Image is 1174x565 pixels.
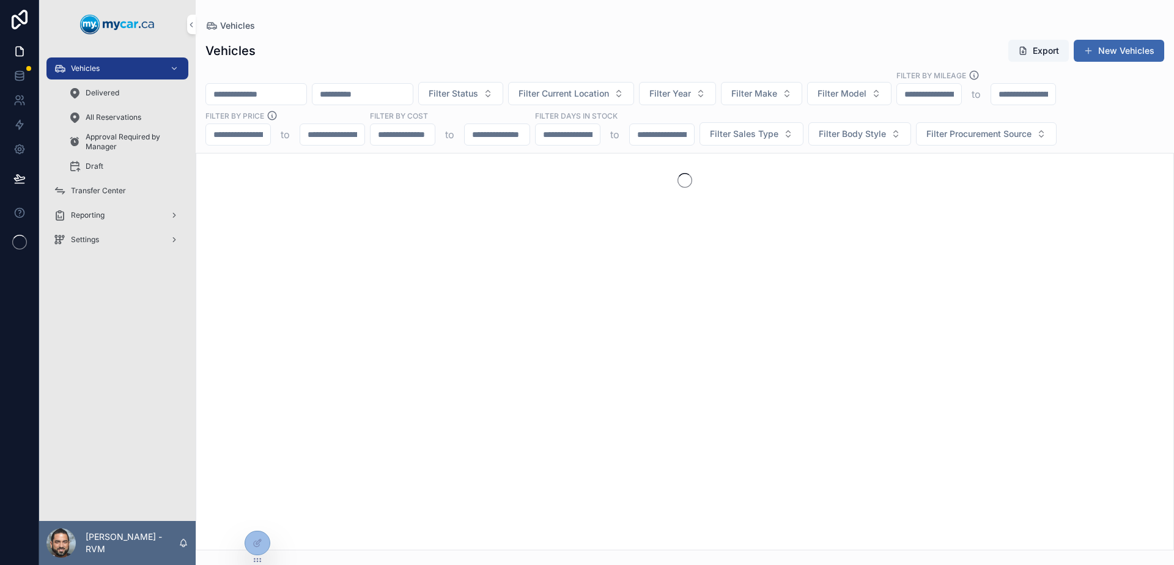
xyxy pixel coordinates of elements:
[519,87,609,100] span: Filter Current Location
[710,128,778,140] span: Filter Sales Type
[71,210,105,220] span: Reporting
[86,132,176,152] span: Approval Required by Manager
[972,87,981,102] p: to
[808,122,911,146] button: Select Button
[61,106,188,128] a: All Reservations
[71,235,99,245] span: Settings
[639,82,716,105] button: Select Button
[71,64,100,73] span: Vehicles
[281,127,290,142] p: to
[445,127,454,142] p: to
[818,87,866,100] span: Filter Model
[205,20,255,32] a: Vehicles
[46,180,188,202] a: Transfer Center
[61,131,188,153] a: Approval Required by Manager
[46,229,188,251] a: Settings
[807,82,892,105] button: Select Button
[418,82,503,105] button: Select Button
[535,110,618,121] label: Filter Days In Stock
[429,87,478,100] span: Filter Status
[700,122,803,146] button: Select Button
[86,161,103,171] span: Draft
[205,110,264,121] label: FILTER BY PRICE
[1074,40,1164,62] button: New Vehicles
[731,87,777,100] span: Filter Make
[86,531,179,555] p: [PERSON_NAME] - RVM
[610,127,619,142] p: to
[916,122,1057,146] button: Select Button
[649,87,691,100] span: Filter Year
[508,82,634,105] button: Select Button
[1008,40,1069,62] button: Export
[86,88,119,98] span: Delivered
[46,204,188,226] a: Reporting
[819,128,886,140] span: Filter Body Style
[39,49,196,267] div: scrollable content
[896,70,966,81] label: Filter By Mileage
[205,42,256,59] h1: Vehicles
[721,82,802,105] button: Select Button
[61,82,188,104] a: Delivered
[86,113,141,122] span: All Reservations
[46,57,188,79] a: Vehicles
[61,155,188,177] a: Draft
[370,110,428,121] label: FILTER BY COST
[926,128,1032,140] span: Filter Procurement Source
[80,15,155,34] img: App logo
[220,20,255,32] span: Vehicles
[71,186,126,196] span: Transfer Center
